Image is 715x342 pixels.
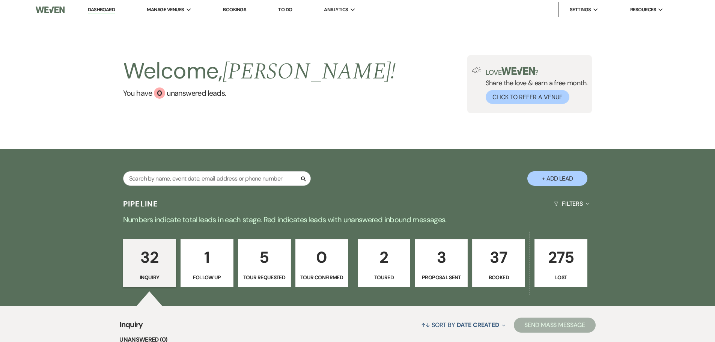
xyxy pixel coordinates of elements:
[181,239,233,287] a: 1Follow Up
[358,239,411,287] a: 2Toured
[119,319,143,335] span: Inquiry
[363,245,406,270] p: 2
[185,273,229,282] p: Follow Up
[238,239,291,287] a: 5Tour Requested
[123,171,311,186] input: Search by name, event date, email address or phone number
[123,239,176,287] a: 32Inquiry
[472,67,481,73] img: loud-speaker-illustration.svg
[36,2,64,18] img: Weven Logo
[123,199,158,209] h3: Pipeline
[154,87,165,99] div: 0
[477,273,520,282] p: Booked
[243,273,286,282] p: Tour Requested
[570,6,591,14] span: Settings
[539,273,583,282] p: Lost
[185,245,229,270] p: 1
[420,245,463,270] p: 3
[514,318,596,333] button: Send Mass Message
[300,245,343,270] p: 0
[539,245,583,270] p: 275
[481,67,588,104] div: Share the love & earn a free month.
[128,273,171,282] p: Inquiry
[477,245,520,270] p: 37
[472,239,525,287] a: 37Booked
[243,245,286,270] p: 5
[300,273,343,282] p: Tour Confirmed
[421,321,430,329] span: ↑↓
[534,239,587,287] a: 275Lost
[486,90,569,104] button: Click to Refer a Venue
[486,67,588,76] p: Love ?
[324,6,348,14] span: Analytics
[415,239,468,287] a: 3Proposal Sent
[527,171,587,186] button: + Add Lead
[457,321,499,329] span: Date Created
[123,87,396,99] a: You have 0 unanswered leads.
[501,67,535,75] img: weven-logo-green.svg
[551,194,592,214] button: Filters
[363,273,406,282] p: Toured
[278,6,292,13] a: To Do
[123,55,396,87] h2: Welcome,
[128,245,171,270] p: 32
[420,273,463,282] p: Proposal Sent
[295,239,348,287] a: 0Tour Confirmed
[418,315,508,335] button: Sort By Date Created
[88,6,115,14] a: Dashboard
[630,6,656,14] span: Resources
[223,6,246,13] a: Bookings
[87,214,628,226] p: Numbers indicate total leads in each stage. Red indicates leads with unanswered inbound messages.
[147,6,184,14] span: Manage Venues
[223,54,396,89] span: [PERSON_NAME] !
